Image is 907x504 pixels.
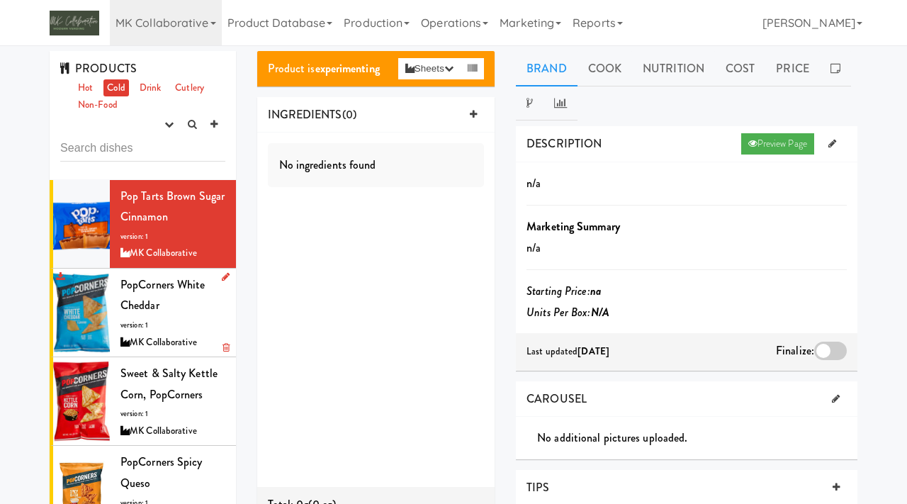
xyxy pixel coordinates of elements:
[50,180,236,269] li: Pop Tarts Brown Sugar Cinnamonversion: 1MK Collaborative
[120,231,148,242] span: version: 1
[526,345,609,358] span: Last updated
[103,79,128,97] a: Cold
[50,11,99,35] img: Micromart
[268,60,380,77] span: Product is
[315,60,380,77] b: experimenting
[120,276,205,314] span: PopCorners White Cheddar
[526,135,602,152] span: DESCRIPTION
[136,79,165,97] a: Drink
[526,283,602,299] i: Starting Price:
[50,269,236,357] li: PopCorners White Cheddarversion: 1MK Collaborative
[268,106,342,123] span: INGREDIENTS
[120,188,225,225] span: Pop Tarts Brown Sugar Cinnamon
[74,96,121,114] a: Non-Food
[60,135,225,162] input: Search dishes
[578,51,632,86] a: Cook
[590,283,602,299] b: na
[526,479,549,495] span: TIPS
[120,245,225,262] div: MK Collaborative
[741,133,814,155] a: Preview Page
[60,60,137,77] span: PRODUCTS
[632,51,715,86] a: Nutrition
[526,304,609,320] i: Units Per Box:
[537,427,857,449] div: No additional pictures uploaded.
[526,173,847,194] p: n/a
[526,237,847,259] p: n/a
[120,334,225,352] div: MK Collaborative
[715,51,765,86] a: Cost
[120,454,203,491] span: PopCorners Spicy Queso
[120,408,148,419] span: version: 1
[578,345,609,358] b: [DATE]
[50,357,236,446] li: Sweet & Salty Kettle Corn, PopCornersversion: 1MK Collaborative
[171,79,208,97] a: Cutlery
[268,143,485,187] div: No ingredients found
[120,320,148,330] span: version: 1
[526,391,587,407] span: CAROUSEL
[120,365,218,403] span: Sweet & Salty Kettle Corn, PopCorners
[342,106,356,123] span: (0)
[526,218,620,235] b: Marketing Summary
[765,51,820,86] a: Price
[398,58,461,79] button: Sheets
[516,51,578,86] a: Brand
[776,342,814,359] span: Finalize:
[591,304,609,320] b: N/A
[74,79,96,97] a: Hot
[120,422,225,440] div: MK Collaborative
